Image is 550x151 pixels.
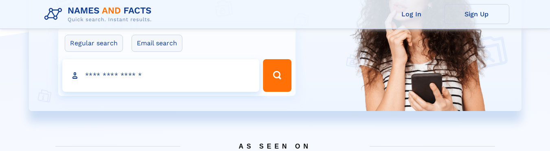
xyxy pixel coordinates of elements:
[62,59,259,92] input: search input
[131,35,182,52] label: Email search
[65,35,123,52] label: Regular search
[41,3,158,25] img: Logo Names and Facts
[379,4,444,24] a: Log In
[444,4,509,24] a: Sign Up
[263,59,291,92] button: Search Button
